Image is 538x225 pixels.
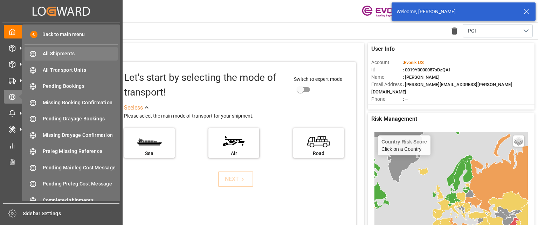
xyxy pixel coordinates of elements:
a: All Transport Units [25,63,118,77]
div: Let's start by selecting the mode of transport! [124,70,287,100]
button: open menu [463,24,533,37]
div: Click on a Country [381,139,427,152]
a: Completed shipments [25,193,118,207]
span: All Shipments [43,50,118,57]
span: User Info [371,45,395,53]
span: Preleg Missing Reference [43,148,118,155]
span: : Freight Forwarder [403,104,441,109]
div: Road [297,150,340,157]
span: : — [403,97,408,102]
a: All Shipments [25,47,118,61]
span: Risk Management [371,115,417,123]
div: Please select the main mode of transport for your shipment. [124,112,351,120]
div: See less [124,104,143,112]
span: Back to main menu [37,31,85,38]
button: NEXT [218,171,253,187]
a: Missing Booking Confirmation [25,96,118,109]
img: Evonik-brand-mark-Deep-Purple-RGB.jpeg_1700498283.jpeg [362,5,407,17]
span: Pending Preleg Cost Message [43,180,118,188]
a: Layers [513,135,524,147]
span: : [PERSON_NAME] [403,75,440,80]
a: Pending Drayage Bookings [25,112,118,126]
div: Sea [127,150,171,157]
span: : [403,60,424,65]
span: Pending Bookings [43,83,118,90]
div: Air [212,150,256,157]
a: Preleg Missing Reference [25,145,118,158]
div: Welcome, [PERSON_NAME] [396,8,517,15]
span: Id [371,66,403,73]
span: Sidebar Settings [23,210,120,217]
span: PGI [468,27,476,35]
span: Name [371,73,403,81]
a: Pending Preleg Cost Message [25,177,118,191]
a: Pending Mainleg Cost Message [25,161,118,174]
span: Pending Mainleg Cost Message [43,164,118,171]
a: My Reports [4,139,119,152]
a: Missing Drayage Confirmation [25,128,118,142]
span: Account Type [371,103,403,110]
span: Missing Booking Confirmation [43,99,118,106]
span: : [PERSON_NAME][EMAIL_ADDRESS][PERSON_NAME][DOMAIN_NAME] [371,82,512,94]
span: Completed shipments [43,197,118,204]
span: Account [371,59,403,66]
span: Missing Drayage Confirmation [43,132,118,139]
a: Transport Planner [4,155,119,169]
span: All Transport Units [43,66,118,74]
a: Pending Bookings [25,79,118,93]
span: Evonik US [404,60,424,65]
span: : 0019Y0000057sDzQAI [403,67,450,72]
span: Phone [371,96,403,103]
div: NEXT [225,175,246,183]
span: Pending Drayage Bookings [43,115,118,122]
span: Switch to expert mode [294,76,342,82]
a: My Cockpit [4,25,119,38]
span: Email Address [371,81,403,88]
h4: Country Risk Score [381,139,427,145]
